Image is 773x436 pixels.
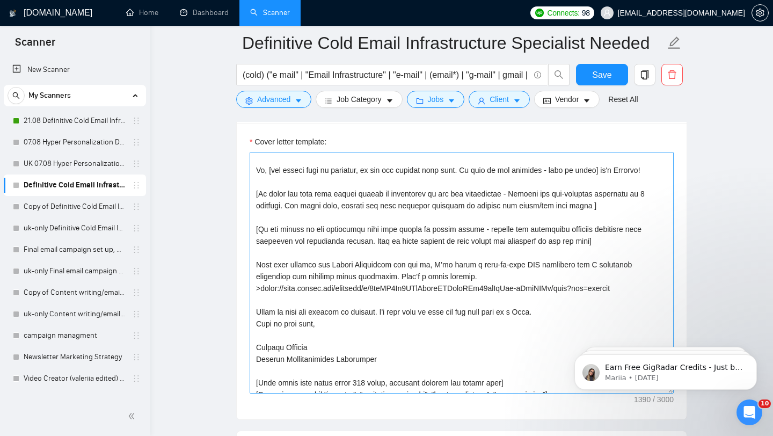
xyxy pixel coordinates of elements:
button: search [8,87,25,104]
span: Advanced [257,93,290,105]
span: holder [132,224,141,232]
a: Reset All [608,93,638,105]
span: Save [592,68,611,82]
a: Copy of Content writing/email copy/stay out the promotions tab- all description sizes [24,282,126,303]
img: logo [9,5,17,22]
span: user [603,9,611,17]
button: folderJobscaret-down [407,91,465,108]
button: Save [576,64,628,85]
span: 98 [582,7,590,19]
span: caret-down [583,97,590,105]
span: holder [132,374,141,383]
span: caret-down [513,97,521,105]
button: barsJob Categorycaret-down [316,91,402,108]
a: searchScanner [250,8,290,17]
span: Connects: [547,7,579,19]
a: New Scanner [12,59,137,81]
img: upwork-logo.png [535,9,544,17]
span: caret-down [448,97,455,105]
span: delete [662,70,682,79]
a: Final email campaign set up, management and automation [24,239,126,260]
span: idcard [543,97,551,105]
span: caret-down [295,97,302,105]
span: holder [132,396,141,404]
span: Scanner [6,34,64,57]
a: UK 07.08 Hyper Personalization Definitive Cold Email Infrastructure Specialist Needed [24,153,126,175]
a: 07.08 Hyper Personalization Definitive Cold Email Infrastructure Specialist Needed [24,132,126,153]
span: holder [132,353,141,361]
span: Vendor [555,93,579,105]
a: dashboardDashboard [180,8,229,17]
iframe: Intercom notifications message [558,332,773,407]
span: info-circle [534,71,541,78]
a: Video Creator (valeriia edited) worldwide [24,368,126,389]
span: edit [667,36,681,50]
li: New Scanner [4,59,146,81]
span: holder [132,331,141,340]
span: search [8,92,24,99]
a: setting [752,9,769,17]
span: Client [490,93,509,105]
input: Search Freelance Jobs... [243,68,529,82]
button: setting [752,4,769,21]
span: holder [132,288,141,297]
span: holder [132,159,141,168]
button: copy [634,64,655,85]
a: campaign managment [24,325,126,346]
span: bars [325,97,332,105]
a: Copy of Video Creator (valeriia edited) worldwide [24,389,126,411]
span: folder [416,97,424,105]
span: caret-down [386,97,393,105]
span: copy [635,70,655,79]
a: Definitive Cold Email Infrastructure Specialist Needed [24,175,126,196]
span: double-left [128,411,138,422]
span: holder [132,202,141,211]
button: userClientcaret-down [469,91,530,108]
button: settingAdvancedcaret-down [236,91,311,108]
button: delete [661,64,683,85]
span: holder [132,138,141,147]
span: holder [132,117,141,125]
span: user [478,97,485,105]
a: uk-only Content writing/email copy/stay out the promotions tab- all description sizes [24,303,126,325]
label: Cover letter template: [250,136,326,148]
a: Copy of Definitive Cold Email Infrastructure Specialist Needed [24,196,126,217]
span: holder [132,181,141,190]
span: search [549,70,569,79]
span: holder [132,245,141,254]
textarea: Cover letter template: [250,152,674,394]
span: Job Category [337,93,381,105]
button: idcardVendorcaret-down [534,91,600,108]
a: 21.08 Definitive Cold Email Infrastructure Specialist Needed [24,110,126,132]
a: uk-only Final email campaign set up, management and automation [24,260,126,282]
span: holder [132,310,141,318]
span: Jobs [428,93,444,105]
span: My Scanners [28,85,71,106]
button: search [548,64,570,85]
span: setting [245,97,253,105]
a: Newsletter Marketing Strategy [24,346,126,368]
span: setting [752,9,768,17]
span: 10 [759,399,771,408]
input: Scanner name... [242,30,665,56]
a: uk-only Definitive Cold Email Infrastructure Specialist Needed [24,217,126,239]
span: holder [132,267,141,275]
a: homeHome [126,8,158,17]
iframe: Intercom live chat [736,399,762,425]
